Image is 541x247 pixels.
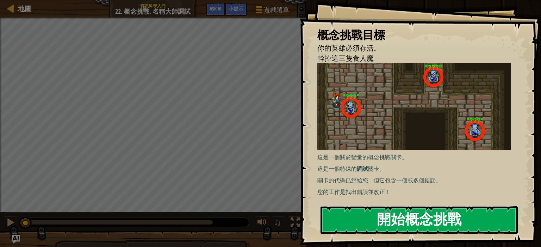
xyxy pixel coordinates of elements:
[229,5,243,12] span: 小提示
[317,53,374,63] span: 幹掉這三隻食人魔
[250,3,293,19] button: 遊戲選單
[317,153,522,161] p: 這是一個關於變量的概念挑戰關卡。
[206,3,225,16] button: Ask AI
[264,5,289,14] span: 遊戲選單
[210,5,222,12] span: Ask AI
[317,63,511,150] img: 名稱大師
[12,235,20,243] button: Ask AI
[309,53,515,64] li: 幹掉這三隻食人魔
[317,165,522,173] p: 這是一個特殊的 關卡。
[317,27,516,43] div: 概念挑戰目標
[273,216,285,230] button: ♫
[317,176,522,184] p: 關卡的代碼已經給您，但它包含一個或多個錯誤。
[321,206,518,234] button: 開始概念挑戰
[255,216,269,230] button: 調整音量
[288,216,302,230] button: 切換全螢幕
[274,217,281,228] span: ♫
[14,4,32,13] a: 地圖
[317,43,381,53] span: 你的英雄必須存活。
[18,4,32,13] span: 地圖
[309,43,515,53] li: 你的英雄必須存活。
[317,188,522,196] p: 您的工作是找出錯誤並改正！
[357,165,368,173] strong: 調試
[4,216,18,230] button: Ctrl + P: Pause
